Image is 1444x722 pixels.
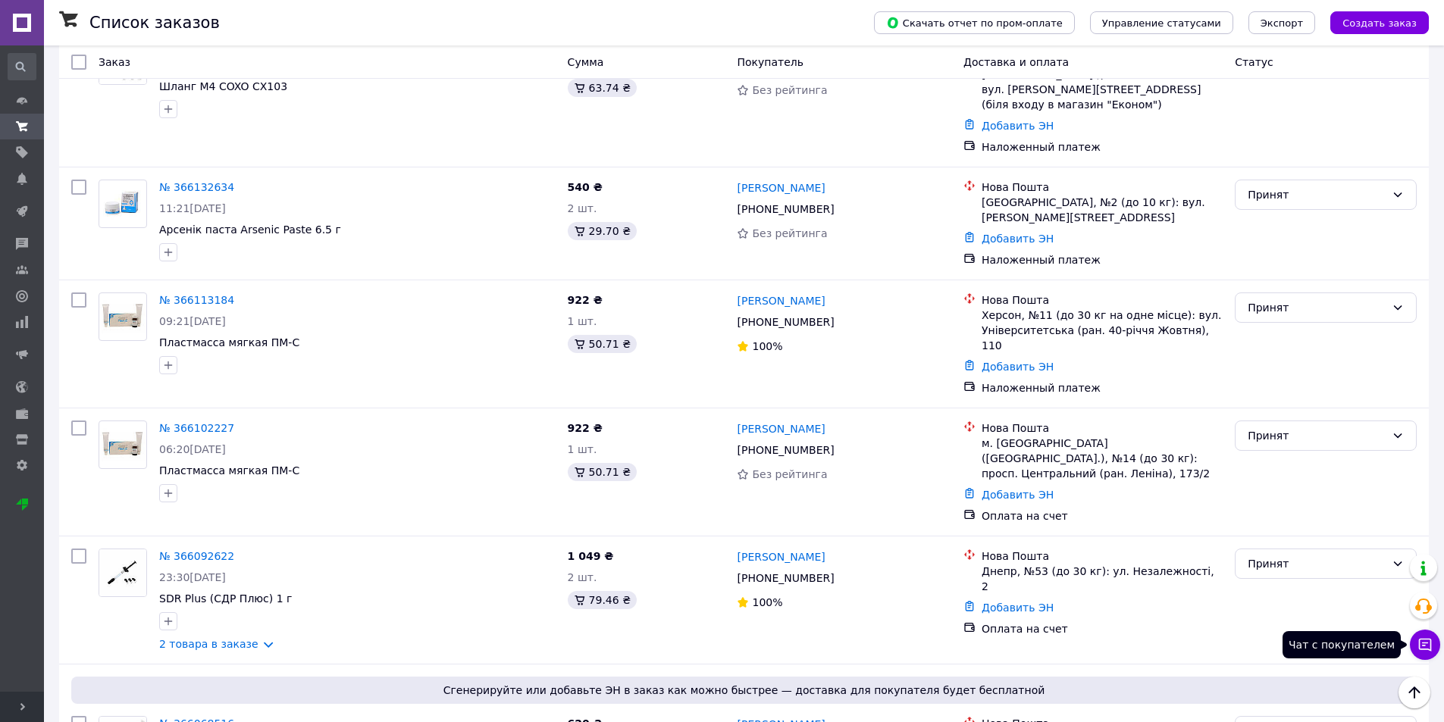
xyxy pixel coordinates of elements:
div: 29.70 ₴ [568,222,637,240]
div: Наложенный платеж [982,380,1223,395]
a: Фото товару [99,420,147,469]
span: 540 ₴ [568,181,603,193]
span: Покупатель [737,56,803,68]
div: Херсон, №11 (до 30 кг на одне місце): вул. Університетська (ран. 40-річчя Жовтня), 110 [982,308,1223,353]
span: 2 шт. [568,202,597,214]
a: Пластмасса мягкая ПМ-С [159,336,299,348]
a: № 366113184 [159,294,234,306]
button: Экспорт [1248,11,1315,34]
span: 06:20[DATE] [159,443,226,455]
h1: Список заказов [89,14,220,32]
span: Сгенерируйте или добавьте ЭН в заказ как можно быстрее — доставка для покупателя будет бесплатной [77,683,1411,698]
div: Наложенный платеж [982,252,1223,267]
span: Без рейтинга [752,227,827,239]
a: [PERSON_NAME] [737,293,825,308]
span: Создать заказ [1342,17,1417,29]
img: Фото товару [99,183,146,225]
span: [PHONE_NUMBER] [737,444,834,456]
div: Оплата на счет [982,508,1223,524]
button: Создать заказ [1330,11,1429,34]
a: Шланг М4 COXO CX103 [159,80,287,92]
div: Бар ([GEOGRAPHIC_DATA], [GEOGRAPHIC_DATA].), Поштомат №43524: вул. [PERSON_NAME][STREET_ADDRESS] ... [982,52,1223,112]
a: Создать заказ [1315,16,1429,28]
a: № 366092622 [159,550,234,562]
a: Добавить ЭН [982,602,1054,614]
div: 79.46 ₴ [568,591,637,609]
div: Нова Пошта [982,292,1223,308]
a: SDR Plus (СДР Плюс) 1 г [159,592,292,605]
img: Фото товару [99,428,146,461]
div: Чат с покупателем [1283,631,1401,658]
span: Статус [1235,56,1273,68]
span: Сумма [568,56,604,68]
div: [GEOGRAPHIC_DATA], №2 (до 10 кг): вул. [PERSON_NAME][STREET_ADDRESS] [982,195,1223,225]
img: Фото товару [99,300,146,333]
a: 2 товара в заказе [159,638,258,650]
img: Фото товару [99,549,146,596]
div: м. [GEOGRAPHIC_DATA] ([GEOGRAPHIC_DATA].), №14 (до 30 кг): просп. Центральний (ран. Леніна), 173/2 [982,436,1223,481]
div: Нова Пошта [982,180,1223,195]
span: Экспорт [1261,17,1303,29]
a: Фото товару [99,292,147,341]
span: 2 шт. [568,571,597,583]
div: Наложенный платеж [982,139,1223,155]
a: [PERSON_NAME] [737,180,825,195]
a: Добавить ЭН [982,233,1054,245]
span: [PHONE_NUMBER] [737,572,834,584]
span: Управление статусами [1102,17,1221,29]
span: 1 049 ₴ [568,550,614,562]
div: 50.71 ₴ [568,335,637,353]
span: [PHONE_NUMBER] [737,203,834,215]
button: Управление статусами [1090,11,1233,34]
div: 63.74 ₴ [568,79,637,97]
span: Без рейтинга [752,84,827,96]
span: 100% [752,596,782,608]
div: Нова Пошта [982,549,1223,564]
span: 922 ₴ [568,294,603,306]
div: Принят [1248,299,1386,316]
a: Добавить ЭН [982,489,1054,501]
span: 100% [752,340,782,352]
button: Чат с покупателем [1410,630,1440,660]
span: 1 шт. [568,315,597,327]
div: Принят [1248,555,1386,572]
div: Днепр, №53 (до 30 кг): ул. Незалежності, 2 [982,564,1223,594]
span: Доставка и оплата [963,56,1069,68]
span: 922 ₴ [568,422,603,434]
a: Фото товару [99,549,147,597]
a: Добавить ЭН [982,120,1054,132]
div: Принят [1248,427,1386,444]
span: Скачать отчет по пром-оплате [886,16,1063,30]
a: Фото товару [99,180,147,228]
button: Наверх [1399,677,1430,708]
button: Скачать отчет по пром-оплате [874,11,1075,34]
span: [PHONE_NUMBER] [737,316,834,328]
a: Пластмасса мягкая ПМ-С [159,464,299,477]
span: Заказ [99,56,130,68]
span: 23:30[DATE] [159,571,226,583]
div: 50.71 ₴ [568,463,637,481]
div: Нова Пошта [982,420,1223,436]
a: Арсенік паста Arsenic Paste 6.5 г [159,223,341,236]
span: 1 шт. [568,443,597,455]
a: Добавить ЭН [982,361,1054,373]
span: Без рейтинга [752,468,827,480]
a: № 366132634 [159,181,234,193]
a: № 366102227 [159,422,234,434]
div: Принят [1248,186,1386,203]
div: Оплата на счет [982,621,1223,636]
a: [PERSON_NAME] [737,549,825,564]
span: 09:21[DATE] [159,315,226,327]
span: 11:21[DATE] [159,202,226,214]
a: [PERSON_NAME] [737,421,825,436]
